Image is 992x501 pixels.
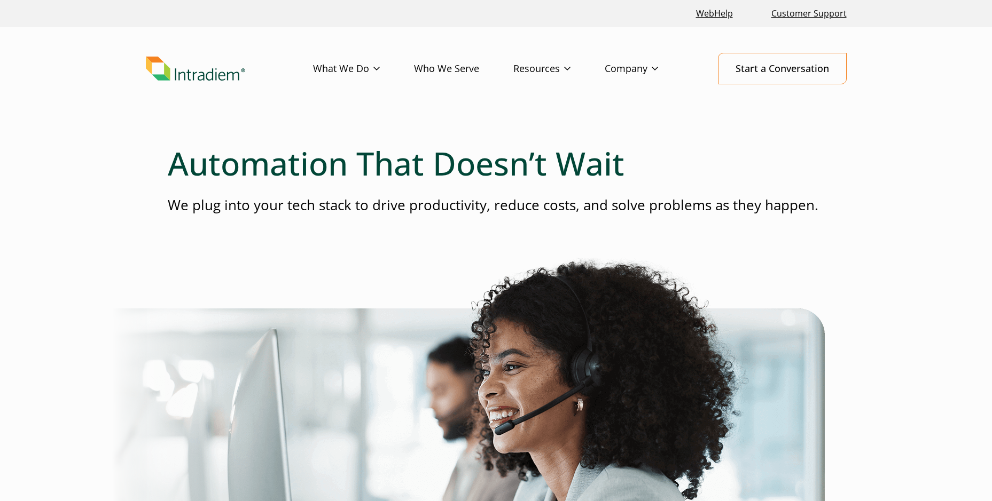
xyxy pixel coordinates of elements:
[605,53,692,84] a: Company
[692,2,737,25] a: Link opens in a new window
[313,53,414,84] a: What We Do
[168,195,825,215] p: We plug into your tech stack to drive productivity, reduce costs, and solve problems as they happen.
[414,53,513,84] a: Who We Serve
[513,53,605,84] a: Resources
[146,57,313,81] a: Link to homepage of Intradiem
[146,57,245,81] img: Intradiem
[767,2,851,25] a: Customer Support
[718,53,847,84] a: Start a Conversation
[168,144,825,182] h1: Automation That Doesn’t Wait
